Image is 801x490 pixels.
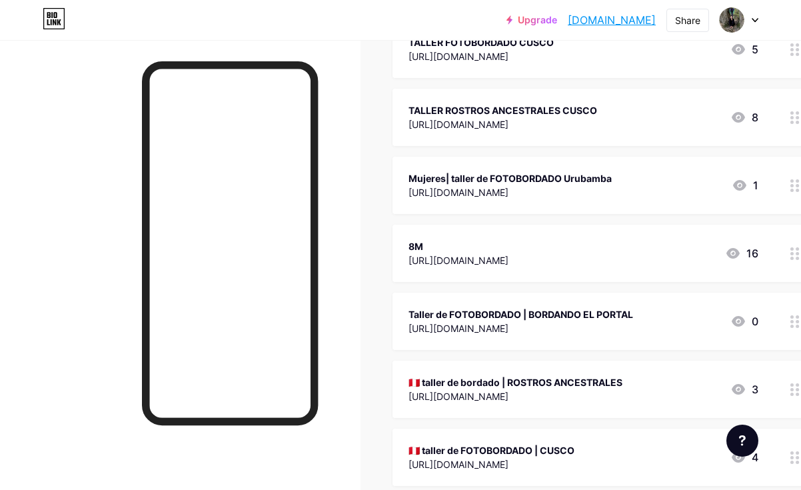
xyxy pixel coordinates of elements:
div: Taller de FOTOBORDADO | BORDANDO EL PORTAL [408,307,633,321]
div: [URL][DOMAIN_NAME] [408,253,508,267]
a: Upgrade [506,15,557,25]
div: 16 [725,245,758,261]
div: 3 [730,381,758,397]
div: [URL][DOMAIN_NAME] [408,457,574,471]
div: 🇵🇪 taller de bordado | ROSTROS ANCESTRALES [408,375,622,389]
div: 4 [730,449,758,465]
a: [DOMAIN_NAME] [568,12,656,28]
div: [URL][DOMAIN_NAME] [408,321,633,335]
div: TALLER FOTOBORDADO CUSCO [408,35,554,49]
div: 0 [730,313,758,329]
div: 🇵🇪 taller de FOTOBORDADO | CUSCO [408,443,574,457]
div: 8M [408,239,508,253]
img: pamela allala` [719,7,744,33]
div: 5 [730,41,758,57]
div: 1 [732,177,758,193]
div: [URL][DOMAIN_NAME] [408,49,554,63]
div: TALLER ROSTROS ANCESTRALES CUSCO [408,103,597,117]
div: [URL][DOMAIN_NAME] [408,389,622,403]
div: [URL][DOMAIN_NAME] [408,117,597,131]
div: 8 [730,109,758,125]
div: Share [675,13,700,27]
div: [URL][DOMAIN_NAME] [408,185,612,199]
div: Mujeres| taller de FOTOBORDADO Urubamba [408,171,612,185]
